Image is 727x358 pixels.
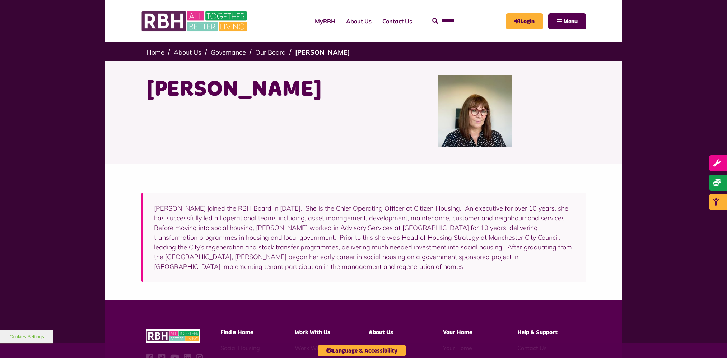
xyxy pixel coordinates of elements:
img: RBH [146,329,200,343]
a: About Us [341,12,377,31]
a: Contact Us [377,12,418,31]
button: Navigation [548,13,586,29]
a: MyRBH [309,12,341,31]
a: Home [146,48,164,56]
img: Madeleine Nelson [438,75,512,147]
button: Language & Accessibility [318,345,406,356]
img: RBH [141,7,249,35]
span: Work With Us [295,330,330,335]
a: Our Board [255,48,286,56]
span: Find a Home [220,330,253,335]
a: MyRBH [506,13,543,29]
a: Governance [211,48,246,56]
h1: [PERSON_NAME] [146,75,358,104]
p: [PERSON_NAME] joined the RBH Board in [DATE]. She is the Chief Operating Officer at Citizen Housi... [154,203,575,271]
span: Help & Support [517,330,558,335]
span: About Us [369,330,393,335]
span: Your Home [443,330,472,335]
a: About Us [174,48,201,56]
iframe: Netcall Web Assistant for live chat [695,326,727,358]
span: Menu [563,19,578,24]
a: [PERSON_NAME] [295,48,350,56]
